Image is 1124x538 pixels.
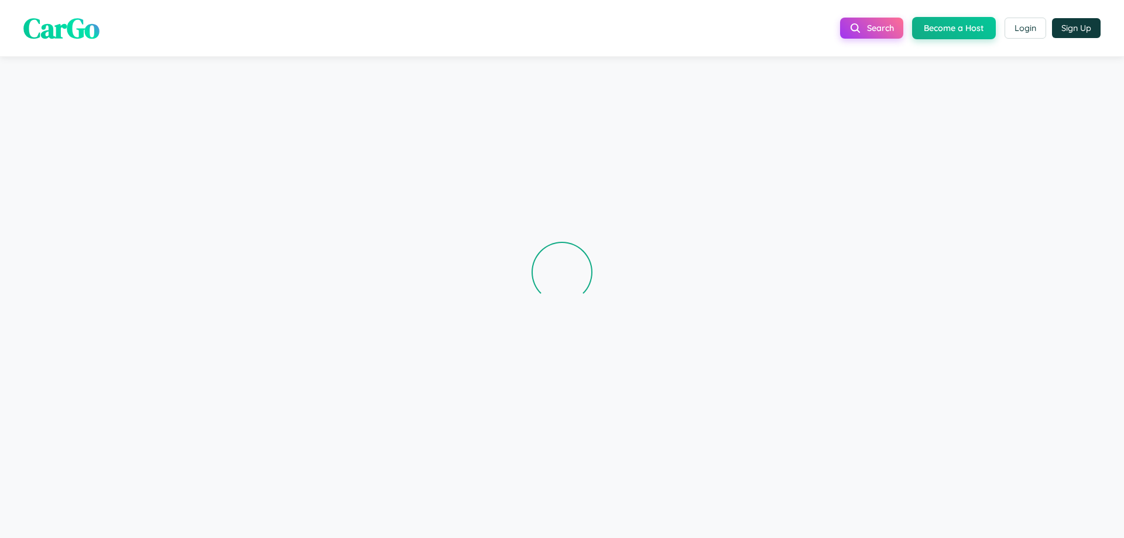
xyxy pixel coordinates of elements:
[23,9,100,47] span: CarGo
[1052,18,1101,38] button: Sign Up
[912,17,996,39] button: Become a Host
[840,18,903,39] button: Search
[867,23,894,33] span: Search
[1005,18,1046,39] button: Login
